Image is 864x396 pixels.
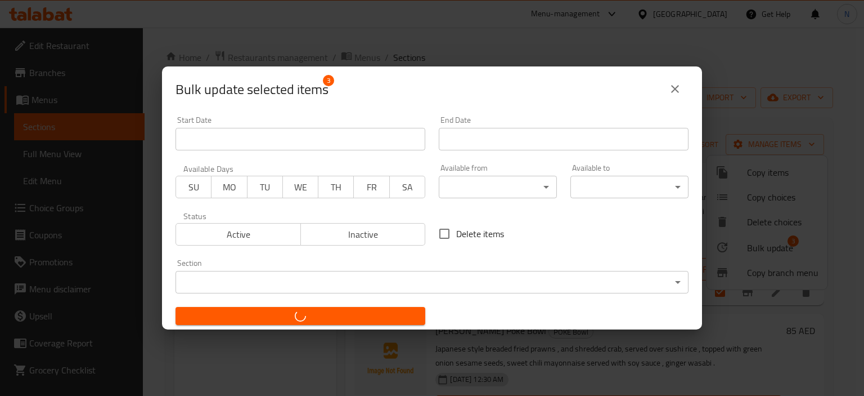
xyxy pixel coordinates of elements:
[252,179,278,195] span: TU
[318,176,354,198] button: TH
[439,176,557,198] div: ​
[181,226,296,243] span: Active
[175,223,301,246] button: Active
[282,176,318,198] button: WE
[175,81,328,99] span: Selected items count
[358,179,385,195] span: FR
[394,179,421,195] span: SA
[175,271,688,293] div: ​
[211,176,247,198] button: MO
[389,176,425,198] button: SA
[287,179,314,195] span: WE
[181,179,207,195] span: SU
[323,75,334,86] span: 3
[300,223,426,246] button: Inactive
[661,75,688,103] button: close
[305,226,421,243] span: Inactive
[175,176,211,198] button: SU
[247,176,283,198] button: TU
[456,227,504,241] span: Delete items
[216,179,242,195] span: MO
[570,176,688,198] div: ​
[323,179,349,195] span: TH
[353,176,389,198] button: FR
